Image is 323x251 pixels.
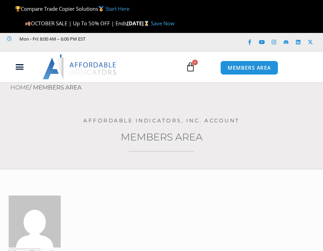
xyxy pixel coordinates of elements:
span: OCTOBER SALE | Up To 50% OFF | Ends [25,20,127,27]
img: 🍂 [25,21,31,26]
img: 🥇 [99,6,104,11]
a: Affordable Indicators, Inc. Account [83,117,240,124]
a: MEMBERS AREA [220,61,278,75]
img: 🏆 [15,6,20,11]
img: d3a9283cb67e4051cba5e214917a53461f73f8f631ee358c4a0b8dcae241192e [9,196,61,248]
span: Compare Trade Copier Solutions [15,5,129,12]
nav: Breadcrumb [10,82,323,93]
span: Mon - Fri: 8:00 AM – 6:00 PM EST [18,35,85,43]
a: Home [10,84,29,91]
a: Start Here [105,5,129,12]
strong: [DATE] [127,20,151,27]
span: MEMBERS AREA [228,65,271,70]
a: Save Now [151,20,175,27]
a: Members Area [121,131,203,143]
span: 0 [192,60,198,65]
iframe: Customer reviews powered by Trustpilot [7,43,111,50]
img: ⌛ [144,21,149,26]
a: 0 [175,57,206,77]
img: LogoAI | Affordable Indicators – NinjaTrader [43,54,117,79]
div: Menu Toggle [3,60,35,73]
